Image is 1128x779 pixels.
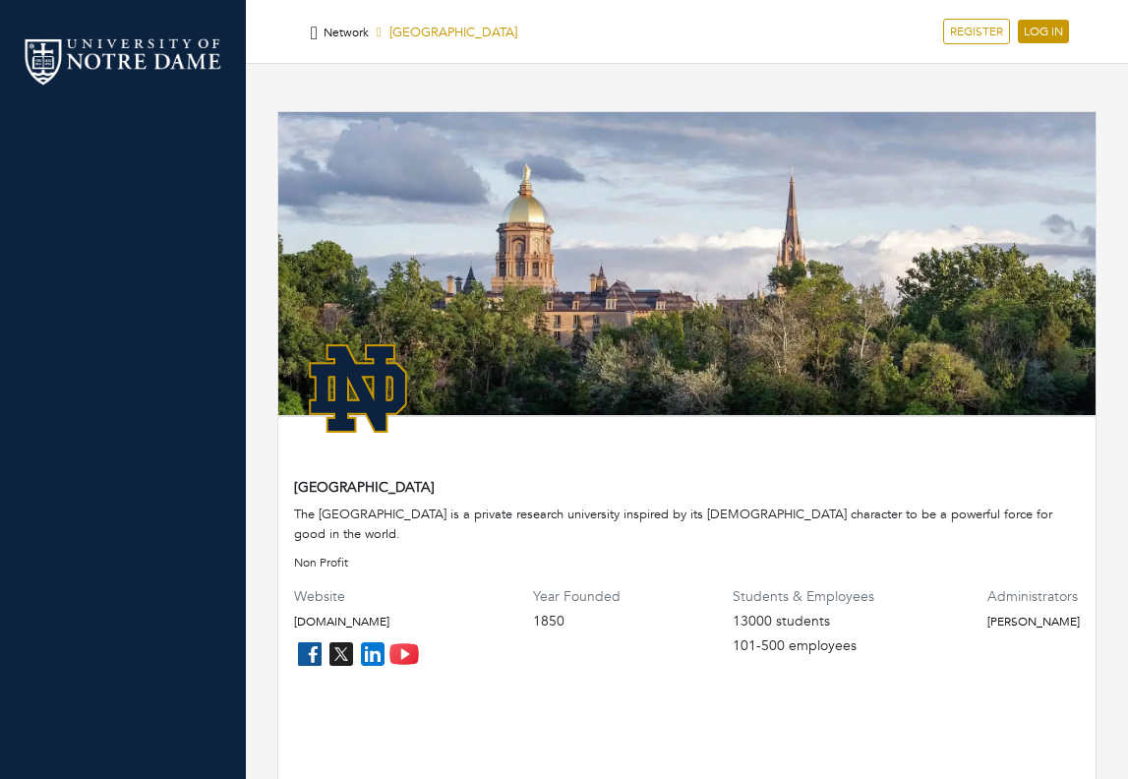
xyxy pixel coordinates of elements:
[294,480,1080,497] h4: [GEOGRAPHIC_DATA]
[733,638,874,655] h4: 101-500 employees
[324,26,517,41] h5: [GEOGRAPHIC_DATA]
[733,614,874,630] h4: 13000 students
[987,614,1080,629] a: [PERSON_NAME]
[326,638,357,670] img: twitter_icon-7d0bafdc4ccc1285aa2013833b377ca91d92330db209b8298ca96278571368c9.png
[388,638,420,670] img: youtube_icon-fc3c61c8c22f3cdcae68f2f17984f5f016928f0ca0694dd5da90beefb88aa45e.png
[943,19,1010,44] a: REGISTER
[533,614,621,630] h4: 1850
[357,638,388,670] img: linkedin_icon-84db3ca265f4ac0988026744a78baded5d6ee8239146f80404fb69c9eee6e8e7.png
[20,34,226,89] img: nd_logo.png
[294,614,389,629] a: [DOMAIN_NAME]
[294,554,1080,571] p: Non Profit
[324,25,369,40] a: Network
[733,589,874,606] h4: Students & Employees
[294,638,326,670] img: facebook_icon-256f8dfc8812ddc1b8eade64b8eafd8a868ed32f90a8d2bb44f507e1979dbc24.png
[533,589,621,606] h4: Year Founded
[278,112,1096,425] img: rare_disease_hero-1920%20copy.png
[987,589,1080,606] h4: Administrators
[1018,20,1069,43] a: LOG IN
[294,589,420,606] h4: Website
[294,325,422,452] img: NotreDame_Logo.png
[294,506,1080,544] div: The [GEOGRAPHIC_DATA] is a private research university inspired by its [DEMOGRAPHIC_DATA] charact...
